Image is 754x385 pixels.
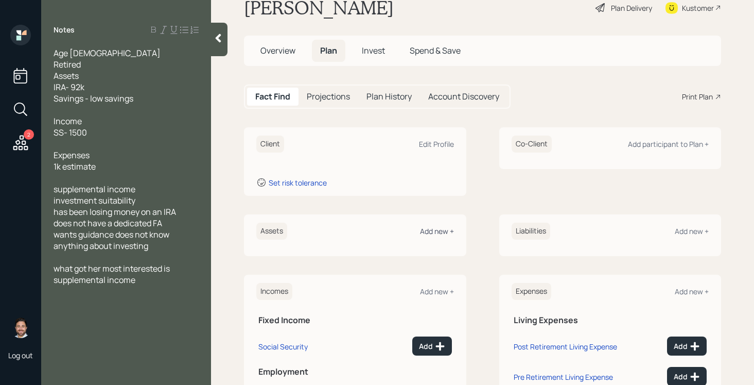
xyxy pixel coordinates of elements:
img: michael-russo-headshot.png [10,317,31,338]
div: Plan Delivery [611,3,652,13]
h6: Co-Client [512,136,552,153]
div: Add participant to Plan + [628,139,709,149]
div: Add [674,341,700,351]
div: Log out [8,350,33,360]
span: Age [DEMOGRAPHIC_DATA] Retired Assets IRA- 92k Savings - low savings [54,47,161,104]
h5: Fixed Income [258,315,452,325]
button: Add [667,337,707,356]
h5: Plan History [366,92,412,102]
div: Pre Retirement Living Expense [514,372,613,382]
span: Invest [362,45,385,56]
span: Income SS- 1500 [54,115,87,138]
div: Edit Profile [419,139,454,149]
div: Add [674,372,700,382]
div: Add [419,341,445,351]
span: Spend & Save [410,45,461,56]
span: Plan [320,45,337,56]
div: Post Retirement Living Expense [514,342,617,351]
h5: Account Discovery [428,92,499,102]
div: Add new + [675,226,709,236]
div: 2 [24,129,34,140]
div: Social Security [258,342,308,351]
h6: Client [256,136,284,153]
h6: Incomes [256,283,292,300]
button: Add [412,337,452,356]
h5: Employment [258,367,452,377]
div: Add new + [420,226,454,236]
label: Notes [54,25,75,35]
h6: Assets [256,223,287,240]
span: Expenses 1k estimate [54,149,96,172]
h5: Living Expenses [514,315,707,325]
div: Set risk tolerance [269,178,327,188]
span: what got her most interested is supplemental income [54,263,171,286]
div: Kustomer [682,3,714,13]
h5: Fact Find [255,92,290,102]
div: Add new + [420,287,454,296]
h5: Projections [307,92,350,102]
span: supplemental income investment suitability has been losing money on an IRA does not have a dedica... [54,183,176,252]
span: Overview [260,45,295,56]
div: Add new + [675,287,709,296]
div: Print Plan [682,91,713,102]
h6: Expenses [512,283,551,300]
h6: Liabilities [512,223,550,240]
